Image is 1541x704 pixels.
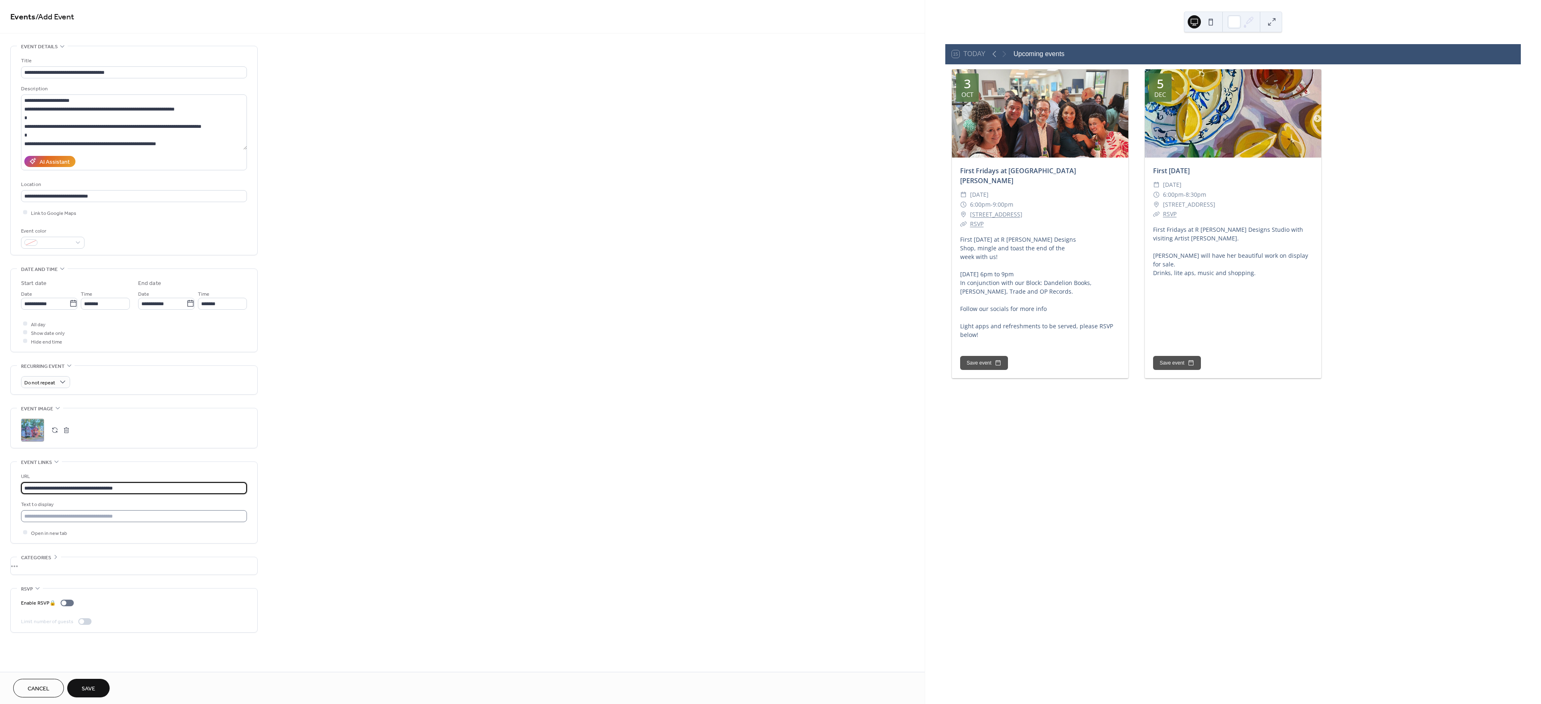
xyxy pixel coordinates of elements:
[1153,356,1201,370] button: Save event
[21,617,73,626] div: Limit number of guests
[960,356,1008,370] button: Save event
[1145,225,1321,286] div: First Fridays at R [PERSON_NAME] Designs Studio with visiting Artist [PERSON_NAME]. [PERSON_NAME]...
[1163,190,1184,200] span: 6:00pm
[964,78,971,90] div: 3
[82,685,95,693] span: Save
[970,190,989,200] span: [DATE]
[1184,190,1186,200] span: -
[952,235,1128,339] div: First [DATE] at R [PERSON_NAME] Designs Shop, mingle and toast the end of the week with us! [DATE...
[40,158,70,166] div: AI Assistant
[31,529,67,537] span: Open in new tab
[81,290,92,298] span: Time
[21,85,245,93] div: Description
[21,585,33,593] span: RSVP
[21,180,245,189] div: Location
[970,210,1022,219] a: [STREET_ADDRESS]
[1153,166,1190,175] a: First [DATE]
[138,290,149,298] span: Date
[970,200,991,210] span: 6:00pm
[138,279,161,288] div: End date
[960,166,1076,185] a: First Fridays at [GEOGRAPHIC_DATA][PERSON_NAME]
[24,156,75,167] button: AI Assistant
[960,200,967,210] div: ​
[198,290,209,298] span: Time
[11,557,257,575] div: •••
[21,265,58,274] span: Date and time
[31,329,65,337] span: Show date only
[21,405,53,413] span: Event image
[10,9,35,25] a: Events
[21,472,245,481] div: URL
[1163,200,1215,210] span: [STREET_ADDRESS]
[1013,49,1064,59] div: Upcoming events
[13,679,64,697] button: Cancel
[960,219,967,229] div: ​
[35,9,74,25] span: / Add Event
[21,458,52,467] span: Event links
[21,57,245,65] div: Title
[1186,190,1206,200] span: 8:30pm
[28,685,49,693] span: Cancel
[31,209,76,217] span: Link to Google Maps
[1157,78,1164,90] div: 5
[31,320,45,329] span: All day
[993,200,1013,210] span: 9:00pm
[67,679,110,697] button: Save
[21,42,58,51] span: Event details
[21,500,245,509] div: Text to display
[1163,210,1177,218] a: RSVP
[31,337,62,346] span: Hide end time
[1153,180,1160,190] div: ​
[1153,209,1160,219] div: ​
[1154,92,1166,98] div: Dec
[21,279,47,288] div: Start date
[970,220,984,228] a: RSVP
[960,210,967,219] div: ​
[24,378,55,387] span: Do not repeat
[1153,200,1160,210] div: ​
[21,419,44,442] div: ;
[21,227,83,235] div: Event color
[21,362,65,371] span: Recurring event
[961,92,973,98] div: Oct
[21,290,32,298] span: Date
[21,553,51,562] span: Categories
[960,190,967,200] div: ​
[991,200,993,210] span: -
[1153,190,1160,200] div: ​
[1163,180,1182,190] span: [DATE]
